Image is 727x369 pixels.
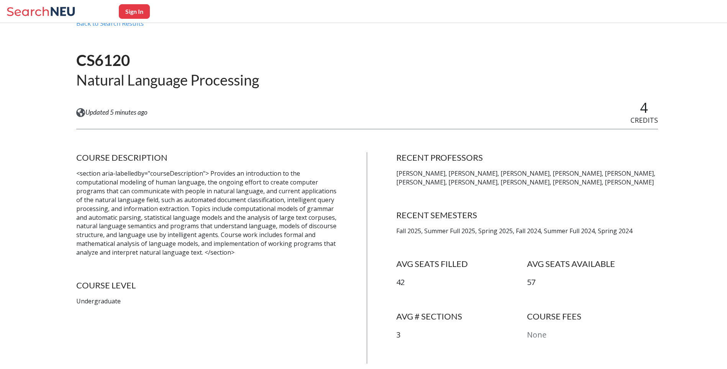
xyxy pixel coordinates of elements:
[527,259,658,269] h4: AVG SEATS AVAILABLE
[396,227,658,236] p: Fall 2025, Summer Full 2025, Spring 2025, Fall 2024, Summer Full 2024, Spring 2024
[396,259,527,269] h4: AVG SEATS FILLED
[85,108,148,117] span: Updated 5 minutes ago
[396,329,527,341] p: 3
[527,329,658,341] p: None
[76,19,658,34] div: Back to Search Results
[527,277,658,288] p: 57
[76,169,338,257] p: <section aria-labelledby="courseDescription"> Provides an introduction to the computational model...
[396,277,527,288] p: 42
[396,152,658,163] h4: RECENT PROFESSORS
[76,280,338,291] h4: COURSE LEVEL
[76,297,338,306] p: Undergraduate
[396,311,527,322] h4: AVG # SECTIONS
[396,169,658,187] p: [PERSON_NAME], [PERSON_NAME], [PERSON_NAME], [PERSON_NAME], [PERSON_NAME], [PERSON_NAME], [PERSON...
[630,115,658,125] span: CREDITS
[119,4,150,19] button: Sign In
[76,152,338,163] h4: COURSE DESCRIPTION
[76,51,259,70] h1: CS6120
[76,71,259,89] h2: Natural Language Processing
[396,210,658,221] h4: RECENT SEMESTERS
[527,311,658,322] h4: COURSE FEES
[640,98,648,117] span: 4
